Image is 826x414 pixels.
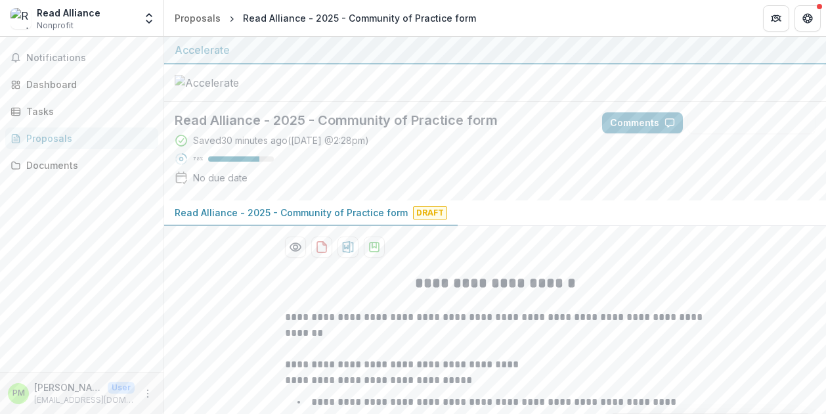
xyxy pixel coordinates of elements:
[175,75,306,91] img: Accelerate
[169,9,481,28] nav: breadcrumb
[5,74,158,95] a: Dashboard
[5,47,158,68] button: Notifications
[175,206,408,219] p: Read Alliance - 2025 - Community of Practice form
[5,154,158,176] a: Documents
[794,5,821,32] button: Get Help
[26,104,148,118] div: Tasks
[175,112,581,128] h2: Read Alliance - 2025 - Community of Practice form
[243,11,476,25] div: Read Alliance - 2025 - Community of Practice form
[175,11,221,25] div: Proposals
[763,5,789,32] button: Partners
[311,237,332,258] button: download-proposal
[337,237,359,258] button: download-proposal
[193,154,203,164] p: 78 %
[5,101,158,122] a: Tasks
[108,382,135,394] p: User
[169,9,226,28] a: Proposals
[34,380,102,394] p: [PERSON_NAME]
[26,158,148,172] div: Documents
[5,127,158,149] a: Proposals
[140,5,158,32] button: Open entity switcher
[193,171,248,185] div: No due date
[26,131,148,145] div: Proposals
[193,133,369,147] div: Saved 30 minutes ago ( [DATE] @ 2:28pm )
[285,237,306,258] button: Preview ddb8b180-b111-4dc3-9d32-2cdb500c40dc-0.pdf
[413,206,447,219] span: Draft
[364,237,385,258] button: download-proposal
[34,394,135,406] p: [EMAIL_ADDRESS][DOMAIN_NAME]
[140,386,156,402] button: More
[26,78,148,91] div: Dashboard
[37,20,74,32] span: Nonprofit
[12,389,25,398] div: Patricia MacLean
[11,8,32,29] img: Read Alliance
[37,6,100,20] div: Read Alliance
[175,42,815,58] div: Accelerate
[688,112,815,133] button: Answer Suggestions
[26,53,153,64] span: Notifications
[602,112,683,133] button: Comments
